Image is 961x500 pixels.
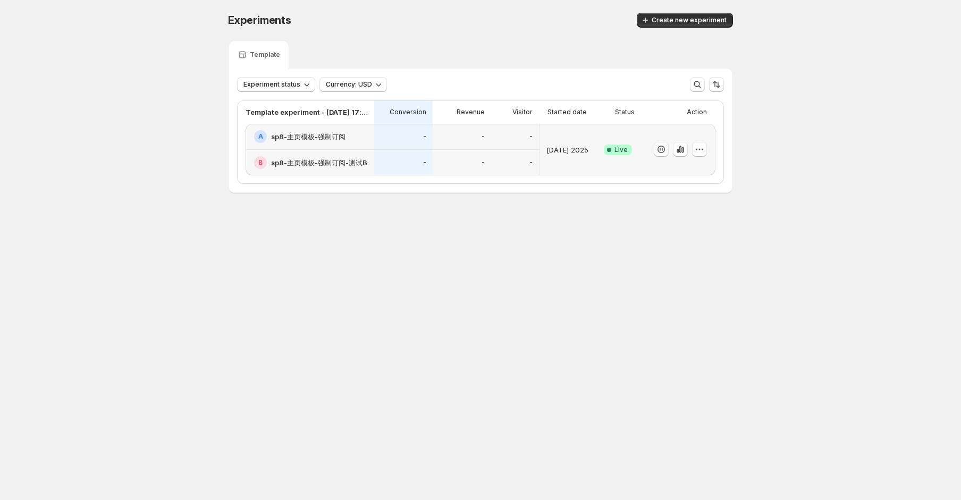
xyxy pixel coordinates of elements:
[615,108,635,116] p: Status
[512,108,533,116] p: Visitor
[546,145,588,155] p: [DATE] 2025
[237,77,315,92] button: Experiment status
[547,108,587,116] p: Started date
[326,80,372,89] span: Currency: USD
[652,16,727,24] span: Create new experiment
[457,108,485,116] p: Revenue
[529,158,533,167] p: -
[529,132,533,141] p: -
[482,158,485,167] p: -
[423,158,426,167] p: -
[271,157,367,168] h2: sp8-主页模板-强制订阅-测试B
[637,13,733,28] button: Create new experiment
[423,132,426,141] p: -
[228,14,291,27] span: Experiments
[243,80,300,89] span: Experiment status
[390,108,426,116] p: Conversion
[258,132,263,141] h2: A
[482,132,485,141] p: -
[614,146,628,154] span: Live
[246,107,368,117] p: Template experiment - [DATE] 17:15:15
[271,131,345,142] h2: sp8-主页模板-强制订阅
[258,158,263,167] h2: B
[250,50,280,59] p: Template
[687,108,707,116] p: Action
[319,77,387,92] button: Currency: USD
